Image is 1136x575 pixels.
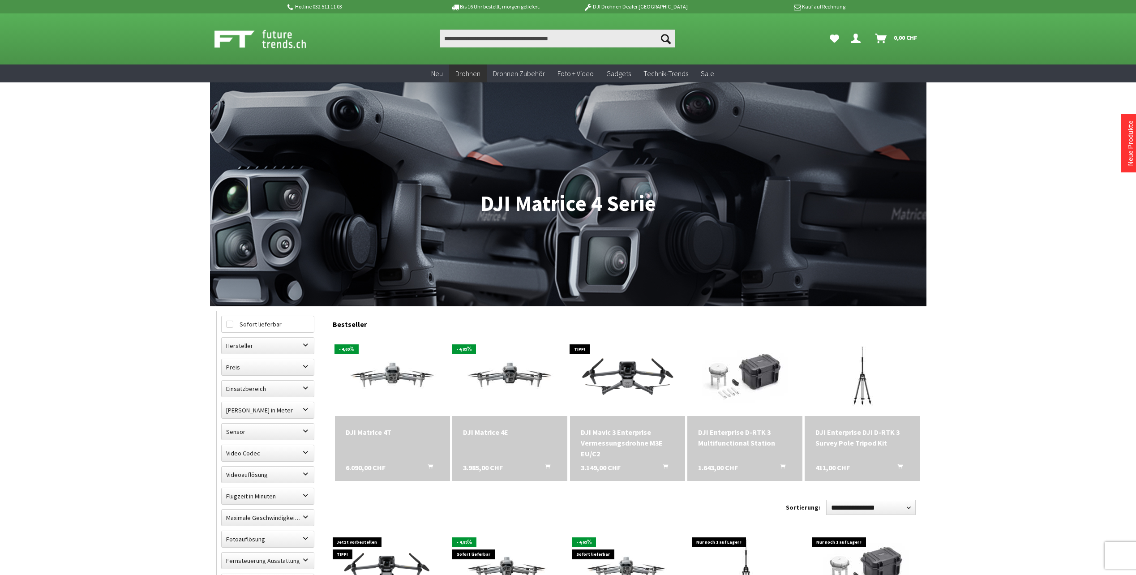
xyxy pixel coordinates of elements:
[570,343,685,408] img: DJI Mavic 3E
[222,467,314,483] label: Videoauflösung
[698,427,792,448] div: DJI Enterprise D-RTK 3 Multifunctional Station
[581,427,674,459] div: DJI Mavic 3 Enterprise Vermessungsdrohne M3E EU/C2
[581,462,621,473] span: 3.149,00 CHF
[600,64,637,83] a: Gadgets
[887,462,908,474] button: In den Warenkorb
[815,427,909,448] div: DJI Enterprise DJI D-RTK 3 Survey Pole Tripod Kit
[222,531,314,547] label: Fotoauflösung
[566,1,705,12] p: DJI Drohnen Dealer [GEOGRAPHIC_DATA]
[426,1,566,12] p: Bis 16 Uhr bestellt, morgen geliefert.
[425,64,449,83] a: Neu
[222,338,314,354] label: Hersteller
[222,381,314,397] label: Einsatzbereich
[455,69,480,78] span: Drohnen
[333,311,920,333] div: Bestseller
[809,335,916,416] img: DJI Enterprise DJI D-RTK 3 Survey Pole Tripod Kit
[335,343,450,408] img: DJI Matrice 4T
[551,64,600,83] a: Foto + Video
[847,30,868,47] a: Dein Konto
[706,1,845,12] p: Kauf auf Rechnung
[691,335,798,416] img: DJI Enterprise D-RTK 3 Multifunctional Station
[346,427,439,438] div: DJI Matrice 4T
[786,500,820,515] label: Sortierung:
[214,28,326,50] img: Shop Futuretrends - zur Startseite wechseln
[637,64,694,83] a: Technik-Trends
[452,343,567,408] img: DJI Matrice 4E
[694,64,720,83] a: Sale
[534,462,556,474] button: In den Warenkorb
[431,69,443,78] span: Neu
[346,462,386,473] span: 6.090,00 CHF
[222,445,314,461] label: Video Codec
[815,427,909,448] a: DJI Enterprise DJI D-RTK 3 Survey Pole Tripod Kit 411,00 CHF In den Warenkorb
[815,462,850,473] span: 411,00 CHF
[417,462,438,474] button: In den Warenkorb
[463,427,557,438] div: DJI Matrice 4E
[346,427,439,438] a: DJI Matrice 4T 6.090,00 CHF In den Warenkorb
[463,427,557,438] a: DJI Matrice 4E 3.985,00 CHF In den Warenkorb
[216,193,920,215] h1: DJI Matrice 4 Serie
[769,462,791,474] button: In den Warenkorb
[463,462,503,473] span: 3.985,00 CHF
[493,69,545,78] span: Drohnen Zubehör
[222,402,314,418] label: Maximale Flughöhe in Meter
[894,30,917,45] span: 0,00 CHF
[286,1,426,12] p: Hotline 032 511 11 03
[606,69,631,78] span: Gadgets
[1126,120,1135,166] a: Neue Produkte
[487,64,551,83] a: Drohnen Zubehör
[825,30,844,47] a: Meine Favoriten
[652,462,673,474] button: In den Warenkorb
[698,462,738,473] span: 1.643,00 CHF
[557,69,594,78] span: Foto + Video
[701,69,714,78] span: Sale
[656,30,675,47] button: Suchen
[222,510,314,526] label: Maximale Geschwindigkeit in km/h
[698,427,792,448] a: DJI Enterprise D-RTK 3 Multifunctional Station 1.643,00 CHF In den Warenkorb
[440,30,675,47] input: Produkt, Marke, Kategorie, EAN, Artikelnummer…
[871,30,922,47] a: Warenkorb
[643,69,688,78] span: Technik-Trends
[222,488,314,504] label: Flugzeit in Minuten
[222,359,314,375] label: Preis
[449,64,487,83] a: Drohnen
[222,553,314,569] label: Fernsteuerung Ausstattung
[581,427,674,459] a: DJI Mavic 3 Enterprise Vermessungsdrohne M3E EU/C2 3.149,00 CHF In den Warenkorb
[222,424,314,440] label: Sensor
[222,316,314,332] label: Sofort lieferbar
